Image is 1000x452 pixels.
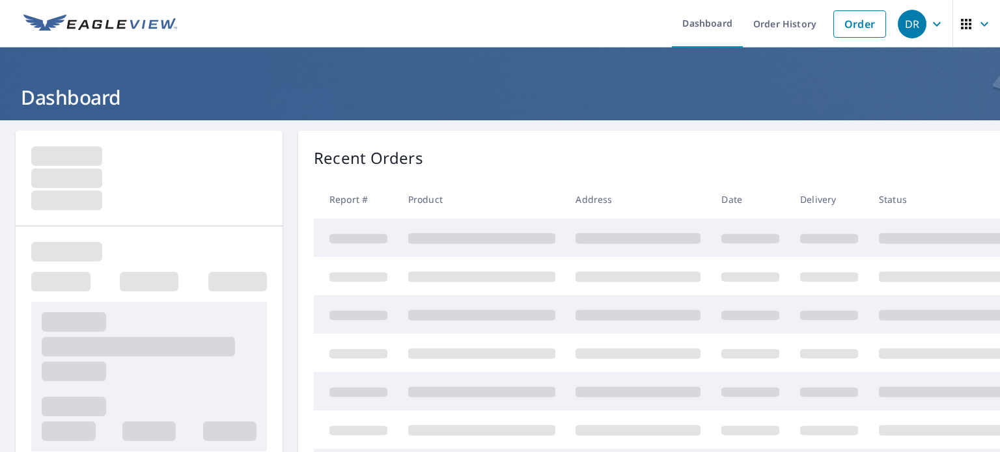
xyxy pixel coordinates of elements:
[833,10,886,38] a: Order
[565,180,711,219] th: Address
[314,146,423,170] p: Recent Orders
[23,14,177,34] img: EV Logo
[790,180,868,219] th: Delivery
[398,180,566,219] th: Product
[898,10,926,38] div: DR
[314,180,398,219] th: Report #
[16,84,984,111] h1: Dashboard
[711,180,790,219] th: Date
